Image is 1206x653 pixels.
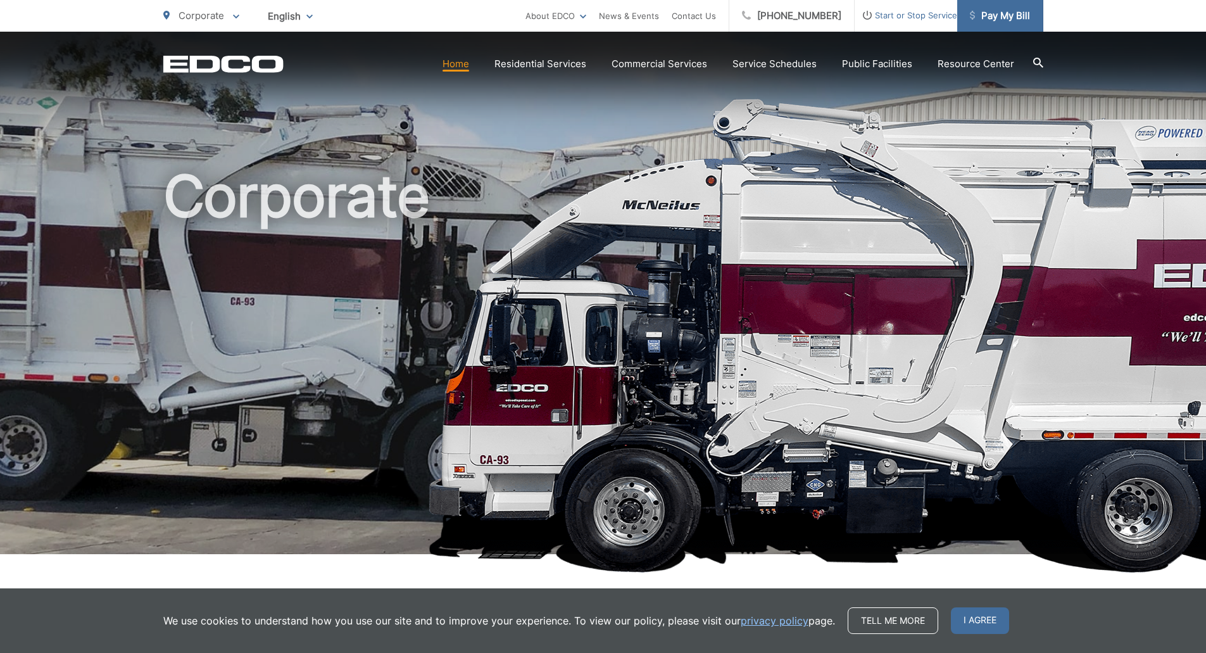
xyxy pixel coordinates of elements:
a: Service Schedules [732,56,817,72]
a: News & Events [599,8,659,23]
span: English [258,5,322,27]
a: Tell me more [848,607,938,634]
h1: Corporate [163,165,1043,566]
a: Home [443,56,469,72]
span: Pay My Bill [970,8,1030,23]
a: Public Facilities [842,56,912,72]
a: EDCD logo. Return to the homepage. [163,55,284,73]
a: privacy policy [741,613,808,628]
a: Contact Us [672,8,716,23]
a: Commercial Services [612,56,707,72]
span: I agree [951,607,1009,634]
a: Residential Services [494,56,586,72]
p: We use cookies to understand how you use our site and to improve your experience. To view our pol... [163,613,835,628]
a: Resource Center [938,56,1014,72]
a: About EDCO [525,8,586,23]
span: Corporate [179,10,224,22]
